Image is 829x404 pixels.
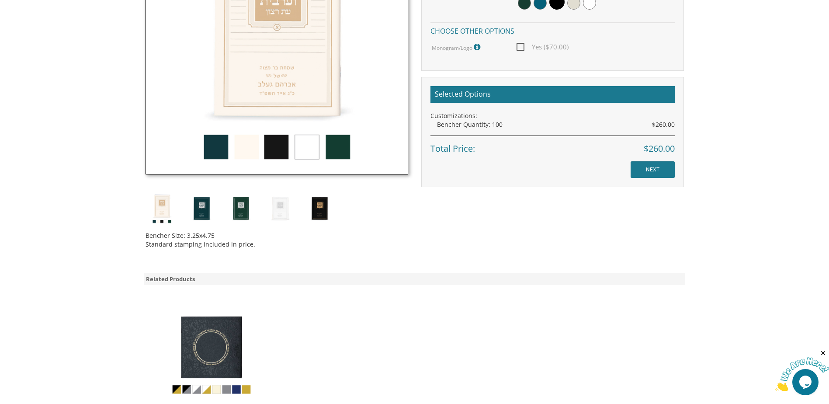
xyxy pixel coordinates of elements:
[644,143,675,155] span: $260.00
[430,136,675,155] div: Total Price:
[437,120,675,129] div: Bencher Quantity: 100
[303,192,336,225] img: mm-black-thumb.jpg
[652,120,675,129] span: $260.00
[144,273,686,286] div: Related Products
[775,349,829,391] iframe: chat widget
[631,161,675,178] input: NEXT
[224,192,257,225] img: mm-green-thumb.jpg
[517,42,569,52] span: Yes ($70.00)
[430,22,675,38] h4: Choose other options
[185,192,218,225] img: mm-blue-thumb.jpg
[430,111,675,120] div: Customizations:
[146,225,408,249] div: Bencher Size: 3.25x4.75 Standard stamping included in price.
[430,86,675,103] h2: Selected Options
[146,192,178,225] img: mm-cream-thumb.jpg
[432,42,482,53] label: Monogram/Logo
[264,192,296,225] img: mm-white-thumb.jpg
